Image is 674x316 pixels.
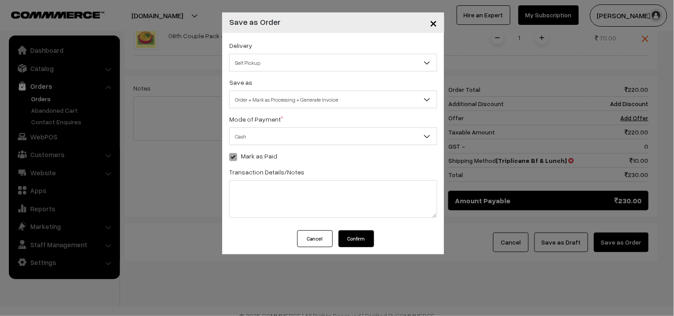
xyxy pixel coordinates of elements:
[230,92,437,107] span: Order + Mark as Processing + Generate Invoice
[229,41,252,50] label: Delivery
[339,230,374,247] button: Confirm
[229,115,283,124] label: Mode of Payment
[229,151,277,161] label: Mark as Paid
[229,127,437,145] span: Cash
[423,9,444,36] button: Close
[229,78,252,87] label: Save as
[229,16,280,28] h4: Save as Order
[230,55,437,71] span: Self Pickup
[230,129,437,144] span: Cash
[297,230,333,247] button: Cancel
[229,167,304,177] label: Transaction Details/Notes
[229,91,437,108] span: Order + Mark as Processing + Generate Invoice
[229,54,437,71] span: Self Pickup
[430,14,437,31] span: ×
